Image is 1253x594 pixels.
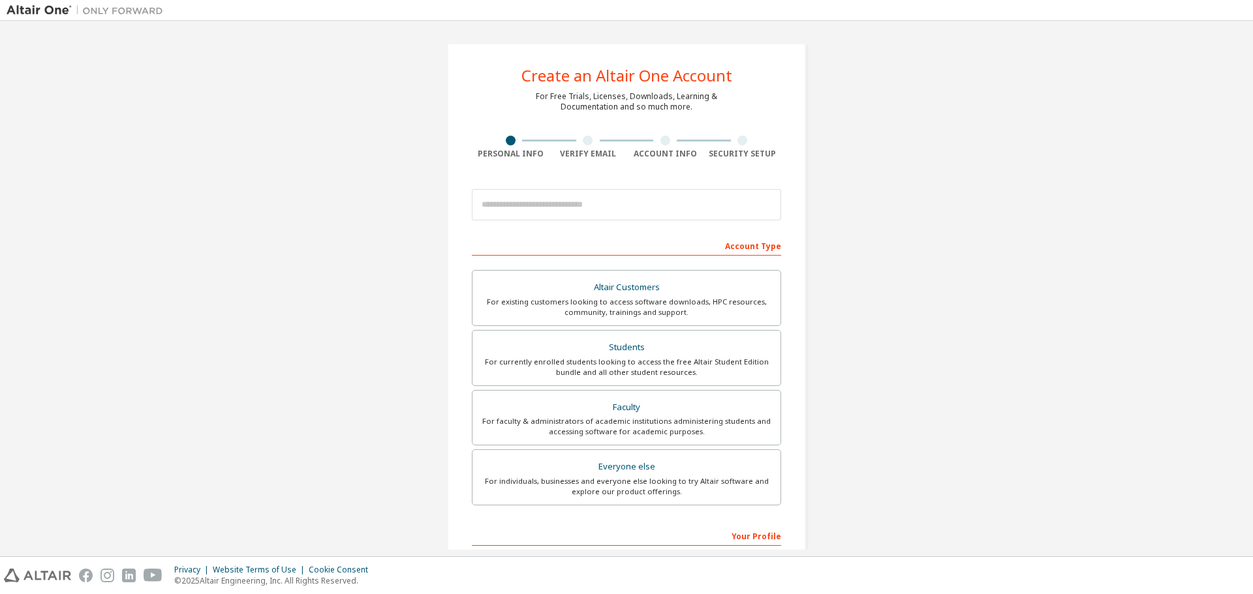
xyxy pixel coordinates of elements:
div: Faculty [480,398,773,417]
div: For individuals, businesses and everyone else looking to try Altair software and explore our prod... [480,476,773,497]
div: Verify Email [549,149,627,159]
img: instagram.svg [101,569,114,582]
div: Security Setup [704,149,782,159]
img: altair_logo.svg [4,569,71,582]
div: Personal Info [472,149,549,159]
img: facebook.svg [79,569,93,582]
div: Account Info [626,149,704,159]
div: Students [480,338,773,357]
div: Website Terms of Use [213,565,309,575]
div: For Free Trials, Licenses, Downloads, Learning & Documentation and so much more. [536,91,717,112]
div: Everyone else [480,458,773,476]
div: For existing customers looking to access software downloads, HPC resources, community, trainings ... [480,297,773,318]
img: linkedin.svg [122,569,136,582]
div: Account Type [472,235,781,256]
div: Cookie Consent [309,565,376,575]
div: For faculty & administrators of academic institutions administering students and accessing softwa... [480,416,773,437]
img: youtube.svg [144,569,162,582]
p: © 2025 Altair Engineering, Inc. All Rights Reserved. [174,575,376,586]
div: For currently enrolled students looking to access the free Altair Student Edition bundle and all ... [480,357,773,378]
div: Create an Altair One Account [521,68,732,83]
div: Privacy [174,565,213,575]
div: Your Profile [472,525,781,546]
img: Altair One [7,4,170,17]
div: Altair Customers [480,278,773,297]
